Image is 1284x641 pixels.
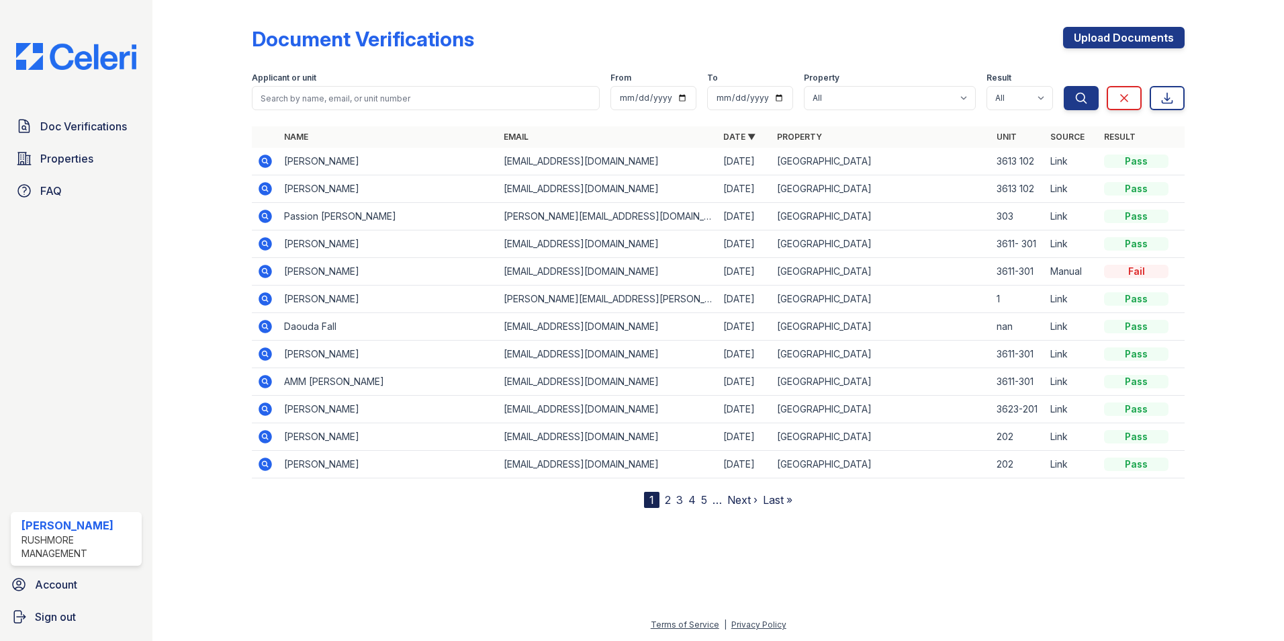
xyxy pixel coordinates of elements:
td: Passion [PERSON_NAME] [279,203,498,230]
td: Link [1045,203,1099,230]
td: [PERSON_NAME][EMAIL_ADDRESS][PERSON_NAME][DOMAIN_NAME] [498,286,718,313]
label: To [707,73,718,83]
a: Doc Verifications [11,113,142,140]
td: [GEOGRAPHIC_DATA] [772,258,991,286]
td: [PERSON_NAME] [279,341,498,368]
a: Properties [11,145,142,172]
td: Link [1045,368,1099,396]
a: Source [1050,132,1085,142]
td: [PERSON_NAME] [279,230,498,258]
a: Email [504,132,529,142]
div: [PERSON_NAME] [21,517,136,533]
td: Link [1045,175,1099,203]
td: AMM [PERSON_NAME] [279,368,498,396]
div: Pass [1104,430,1168,443]
a: Terms of Service [651,619,719,630]
input: Search by name, email, or unit number [252,86,600,110]
td: Daouda Fall [279,313,498,341]
div: | [724,619,727,630]
td: [PERSON_NAME] [279,286,498,313]
a: Last » [763,493,792,507]
div: Rushmore Management [21,533,136,560]
td: Link [1045,313,1099,341]
td: 3613 102 [991,175,1045,203]
td: [DATE] [718,148,772,175]
td: [DATE] [718,230,772,258]
td: 3611-301 [991,258,1045,286]
a: Sign out [5,603,147,630]
a: 3 [676,493,683,507]
td: 3611-301 [991,341,1045,368]
span: Doc Verifications [40,118,127,134]
label: Result [987,73,1011,83]
div: Pass [1104,237,1168,251]
td: [EMAIL_ADDRESS][DOMAIN_NAME] [498,423,718,451]
td: [DATE] [718,286,772,313]
td: [DATE] [718,203,772,230]
td: Link [1045,341,1099,368]
div: 1 [644,492,659,508]
div: Pass [1104,292,1168,306]
td: [GEOGRAPHIC_DATA] [772,313,991,341]
span: FAQ [40,183,62,199]
div: Pass [1104,347,1168,361]
span: Sign out [35,609,76,625]
a: Date ▼ [723,132,755,142]
td: 303 [991,203,1045,230]
div: Document Verifications [252,27,474,51]
div: Pass [1104,375,1168,388]
td: [PERSON_NAME] [279,258,498,286]
div: Pass [1104,320,1168,333]
a: Result [1104,132,1136,142]
td: [GEOGRAPHIC_DATA] [772,148,991,175]
div: Fail [1104,265,1168,278]
a: Property [777,132,822,142]
a: Account [5,571,147,598]
td: [EMAIL_ADDRESS][DOMAIN_NAME] [498,396,718,423]
td: [DATE] [718,423,772,451]
label: Applicant or unit [252,73,316,83]
td: [DATE] [718,368,772,396]
div: Pass [1104,210,1168,223]
td: [GEOGRAPHIC_DATA] [772,175,991,203]
a: Name [284,132,308,142]
a: Upload Documents [1063,27,1185,48]
td: [GEOGRAPHIC_DATA] [772,451,991,478]
td: Link [1045,396,1099,423]
td: Manual [1045,258,1099,286]
td: [EMAIL_ADDRESS][DOMAIN_NAME] [498,230,718,258]
td: [DATE] [718,258,772,286]
td: nan [991,313,1045,341]
td: 202 [991,451,1045,478]
td: Link [1045,423,1099,451]
span: Properties [40,151,93,167]
td: [EMAIL_ADDRESS][DOMAIN_NAME] [498,313,718,341]
td: Link [1045,230,1099,258]
a: Next › [727,493,758,507]
td: 3613 102 [991,148,1045,175]
a: 5 [701,493,707,507]
td: [DATE] [718,313,772,341]
td: [GEOGRAPHIC_DATA] [772,203,991,230]
td: 3611-301 [991,368,1045,396]
td: [GEOGRAPHIC_DATA] [772,368,991,396]
td: [DATE] [718,396,772,423]
td: [EMAIL_ADDRESS][DOMAIN_NAME] [498,368,718,396]
a: Privacy Policy [731,619,786,630]
td: [PERSON_NAME] [279,451,498,478]
td: [PERSON_NAME] [279,175,498,203]
td: [EMAIL_ADDRESS][DOMAIN_NAME] [498,258,718,286]
td: [PERSON_NAME][EMAIL_ADDRESS][DOMAIN_NAME] [498,203,718,230]
td: [EMAIL_ADDRESS][DOMAIN_NAME] [498,148,718,175]
a: Unit [997,132,1017,142]
td: [GEOGRAPHIC_DATA] [772,396,991,423]
a: 2 [665,493,671,507]
td: 3623-201 [991,396,1045,423]
span: Account [35,576,77,593]
td: 3611- 301 [991,230,1045,258]
a: FAQ [11,177,142,204]
td: [DATE] [718,175,772,203]
td: [DATE] [718,451,772,478]
label: Property [804,73,839,83]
